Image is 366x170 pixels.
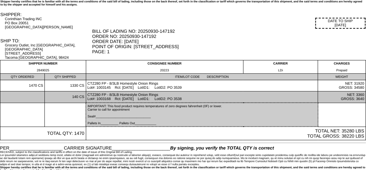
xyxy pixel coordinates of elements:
div: 2849025 [2,69,84,72]
div: Corinthian Trading INC PO Box 20051 [GEOGRAPHIC_DATA][PERSON_NAME] [5,17,91,29]
td: CARRIER [243,60,318,74]
span: By signing, you verify the TOTAL QTY is correct [170,145,274,151]
td: IMPORTANT: This food product requires temperatures of zero degrees fahrenheit (0F) or lower. Carr... [86,103,318,127]
div: 20223 [88,69,242,72]
td: 140 CS [45,91,86,103]
td: TOTAL NET: 35280 LBS TOTAL GROSS: 38220 LBS [86,127,366,140]
td: CTZ280 FP - 8/3LB Homestyle Onion Rings Lot#: 1003168 Rct: [DATE] LotID1: LotID2: PO 3538 [86,91,318,103]
div: Prepaid [319,69,364,72]
td: 1330 CS [45,80,86,91]
div: LDi [245,69,316,72]
td: CHARGES [318,60,366,74]
div: Grocery Outlet, Inc [GEOGRAPHIC_DATA], [GEOGRAPHIC_DATA] [STREET_ADDRESS] Tacoma [GEOGRAPHIC_DATA... [5,43,91,60]
td: ITEM/LOT CODE DESCRIPTION [86,74,318,80]
td: TOTAL QTY: 1470 [0,127,86,140]
td: QTY SHIPPED [45,74,86,80]
td: SHIPPER NUMBER [0,60,86,74]
div: SHIP TO: [0,38,92,43]
td: CTZ280 FP - 8/3LB Homestyle Onion Rings Lot#: 1003145 Rct: [DATE] LotID1: LotID2: PO 3539 [86,80,318,91]
div: BILL OF LADING NO: 20250930-147192 ORDER NO: 20250930-147192 ORDER DATE: [DATE] POINT OF ORIGIN: ... [92,29,366,54]
td: NET: 31920 GROSS: 34580 [318,80,366,91]
div: SHIPPER: [0,12,92,17]
td: QTY ORDERED [0,74,45,80]
td: WEIGHT [318,74,366,80]
div: DATE TO SHIP [DATE] [315,18,366,29]
td: 1470 CS [0,80,45,91]
td: CONSIGNEE NUMBER [86,60,243,74]
td: NET: 3360 GROSS: 3640 [318,91,366,103]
